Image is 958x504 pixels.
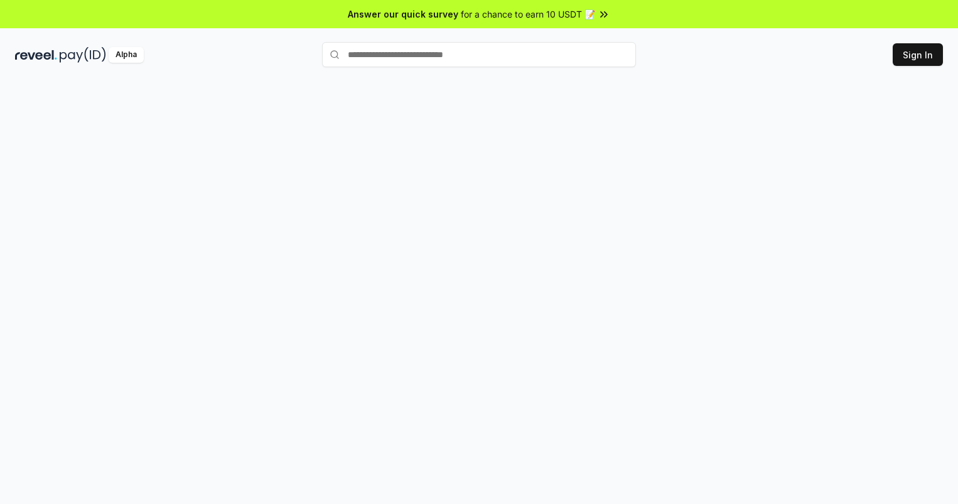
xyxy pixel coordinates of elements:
button: Sign In [893,43,943,66]
img: pay_id [60,47,106,63]
span: for a chance to earn 10 USDT 📝 [461,8,595,21]
span: Answer our quick survey [348,8,458,21]
div: Alpha [109,47,144,63]
img: reveel_dark [15,47,57,63]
